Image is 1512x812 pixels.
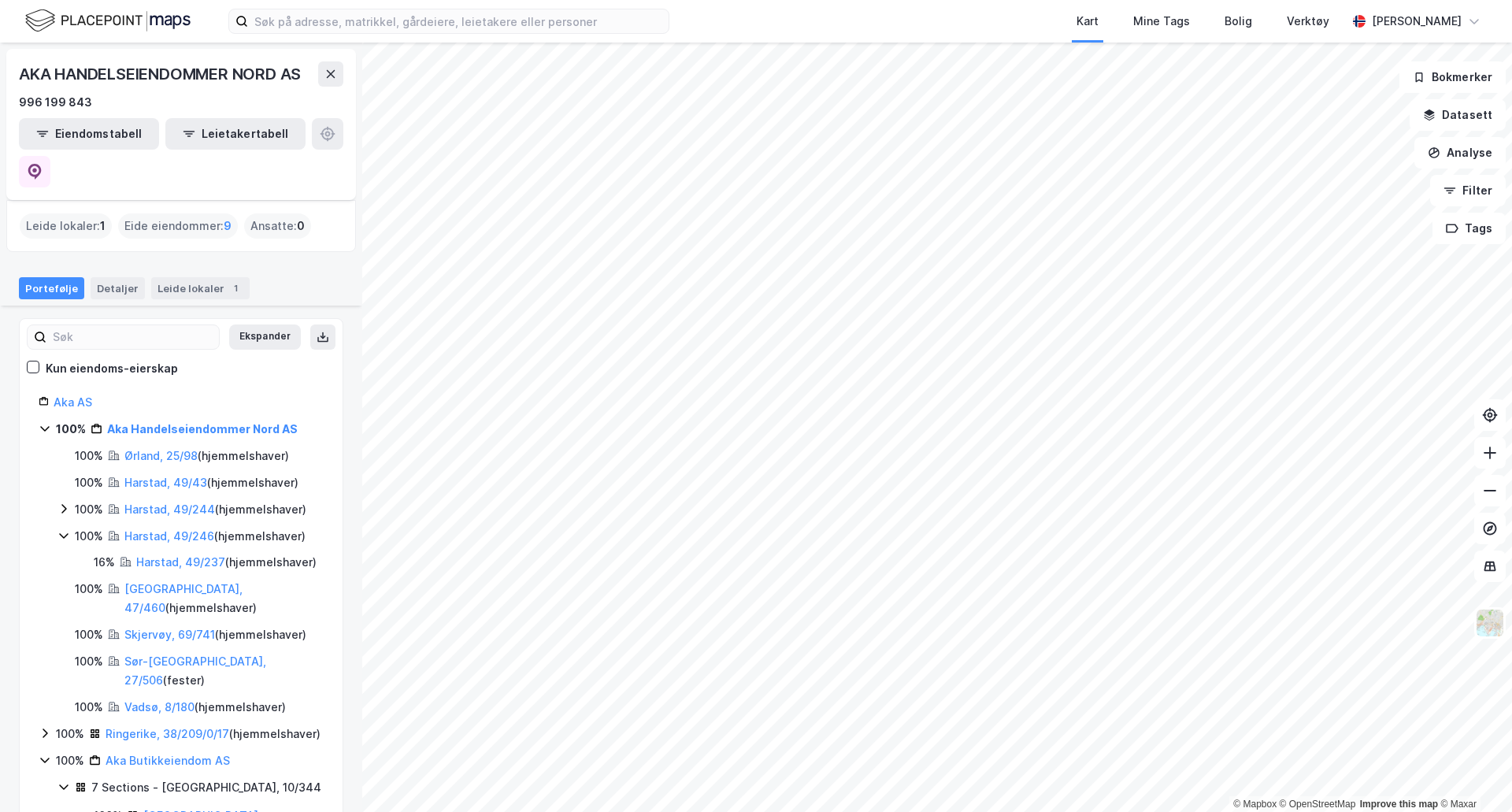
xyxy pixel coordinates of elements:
[19,93,92,112] div: 996 199 843
[1475,608,1505,638] img: Z
[118,213,238,239] div: Eide eiendommer :
[1372,12,1462,31] div: [PERSON_NAME]
[1430,175,1506,206] button: Filter
[1410,99,1506,131] button: Datasett
[1399,61,1506,93] button: Bokmerker
[54,395,92,409] a: Aka AS
[19,277,84,299] div: Portefølje
[56,751,84,770] div: 100%
[75,447,103,465] div: 100%
[228,280,243,296] div: 1
[25,7,191,35] img: logo.f888ab2527a4732fd821a326f86c7f29.svg
[124,529,214,543] a: Harstad, 49/246
[124,502,215,516] a: Harstad, 49/244
[91,277,145,299] div: Detaljer
[165,118,306,150] button: Leietakertabell
[106,725,321,743] div: ( hjemmelshaver )
[46,325,219,349] input: Søk
[1433,736,1512,812] iframe: Chat Widget
[136,553,317,572] div: ( hjemmelshaver )
[124,652,324,690] div: ( fester )
[56,420,86,439] div: 100%
[56,725,84,743] div: 100%
[297,217,305,235] span: 0
[75,473,103,492] div: 100%
[1414,137,1506,169] button: Analyse
[124,476,207,489] a: Harstad, 49/43
[244,213,311,239] div: Ansatte :
[107,422,298,436] a: Aka Handelseiendommer Nord AS
[124,447,289,465] div: ( hjemmelshaver )
[46,359,178,378] div: Kun eiendoms-eierskap
[75,527,103,546] div: 100%
[19,61,304,87] div: AKA HANDELSEIENDOMMER NORD AS
[75,698,103,717] div: 100%
[124,582,243,614] a: [GEOGRAPHIC_DATA], 47/460
[106,727,229,740] a: Ringerike, 38/209/0/17
[75,580,103,599] div: 100%
[124,500,306,519] div: ( hjemmelshaver )
[75,652,103,671] div: 100%
[1133,12,1190,31] div: Mine Tags
[1432,213,1506,244] button: Tags
[124,580,324,617] div: ( hjemmelshaver )
[248,9,669,33] input: Søk på adresse, matrikkel, gårdeiere, leietakere eller personer
[124,628,215,641] a: Skjervøy, 69/741
[1287,12,1329,31] div: Verktøy
[1280,799,1356,810] a: OpenStreetMap
[224,217,232,235] span: 9
[124,698,286,717] div: ( hjemmelshaver )
[1360,799,1438,810] a: Improve this map
[1433,736,1512,812] div: Kontrollprogram for chat
[124,625,306,644] div: ( hjemmelshaver )
[229,324,301,350] button: Ekspander
[75,625,103,644] div: 100%
[91,778,321,797] div: 7 Sections - [GEOGRAPHIC_DATA], 10/344
[124,654,266,687] a: Sør-[GEOGRAPHIC_DATA], 27/506
[100,217,106,235] span: 1
[1225,12,1252,31] div: Bolig
[75,500,103,519] div: 100%
[136,555,225,569] a: Harstad, 49/237
[1077,12,1099,31] div: Kart
[124,700,195,714] a: Vadsø, 8/180
[124,527,306,546] div: ( hjemmelshaver )
[106,754,230,767] a: Aka Butikkeiendom AS
[151,277,250,299] div: Leide lokaler
[124,473,298,492] div: ( hjemmelshaver )
[1233,799,1277,810] a: Mapbox
[19,118,159,150] button: Eiendomstabell
[124,449,198,462] a: Ørland, 25/98
[94,553,115,572] div: 16%
[20,213,112,239] div: Leide lokaler :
